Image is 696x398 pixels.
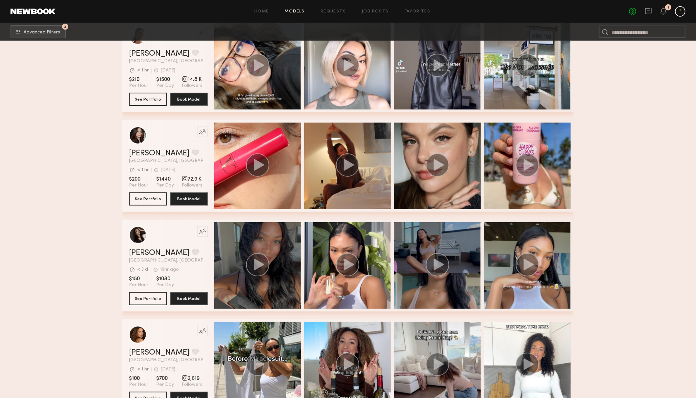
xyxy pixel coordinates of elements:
[129,276,148,282] span: $150
[182,183,202,189] span: Followers
[129,50,189,58] a: [PERSON_NAME]
[137,367,149,372] div: < 1 hr
[362,10,389,14] a: Job Posts
[129,149,189,157] a: [PERSON_NAME]
[129,282,148,288] span: Per Hour
[129,83,148,89] span: Per Hour
[129,249,189,257] a: [PERSON_NAME]
[160,268,179,272] div: 19hr ago
[129,183,148,189] span: Per Hour
[161,68,175,73] div: [DATE]
[182,76,202,83] span: 14.8 K
[64,25,66,28] span: 3
[254,10,269,14] a: Home
[137,268,148,272] div: < 3 d
[156,76,174,83] span: $1500
[129,192,167,206] button: See Portfolio
[405,10,431,14] a: Favorites
[129,258,208,263] span: [GEOGRAPHIC_DATA], [GEOGRAPHIC_DATA]
[129,349,189,357] a: [PERSON_NAME]
[170,93,208,106] button: Book Model
[156,176,174,183] span: $1440
[129,93,167,106] button: See Portfolio
[129,176,148,183] span: $200
[137,68,149,73] div: < 1 hr
[321,10,346,14] a: Requests
[667,6,669,10] div: 1
[170,292,208,305] button: Book Model
[182,382,202,388] span: Followers
[182,83,202,89] span: Followers
[129,76,148,83] span: $210
[24,30,60,35] span: Advanced Filters
[11,25,66,38] button: 3Advanced Filters
[156,375,174,382] span: $700
[170,192,208,206] button: Book Model
[137,168,149,172] div: < 1 hr
[129,358,208,363] span: [GEOGRAPHIC_DATA], [GEOGRAPHIC_DATA]
[182,375,202,382] span: 2,619
[156,382,174,388] span: Per Day
[129,159,208,163] span: [GEOGRAPHIC_DATA], [GEOGRAPHIC_DATA]
[161,367,175,372] div: [DATE]
[285,10,305,14] a: Models
[161,168,175,172] div: [DATE]
[156,282,174,288] span: Per Day
[129,59,208,64] span: [GEOGRAPHIC_DATA], [GEOGRAPHIC_DATA]
[156,83,174,89] span: Per Day
[129,292,167,305] button: See Portfolio
[182,176,202,183] span: 72.9 K
[129,382,148,388] span: Per Hour
[156,276,174,282] span: $1080
[129,375,148,382] span: $100
[156,183,174,189] span: Per Day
